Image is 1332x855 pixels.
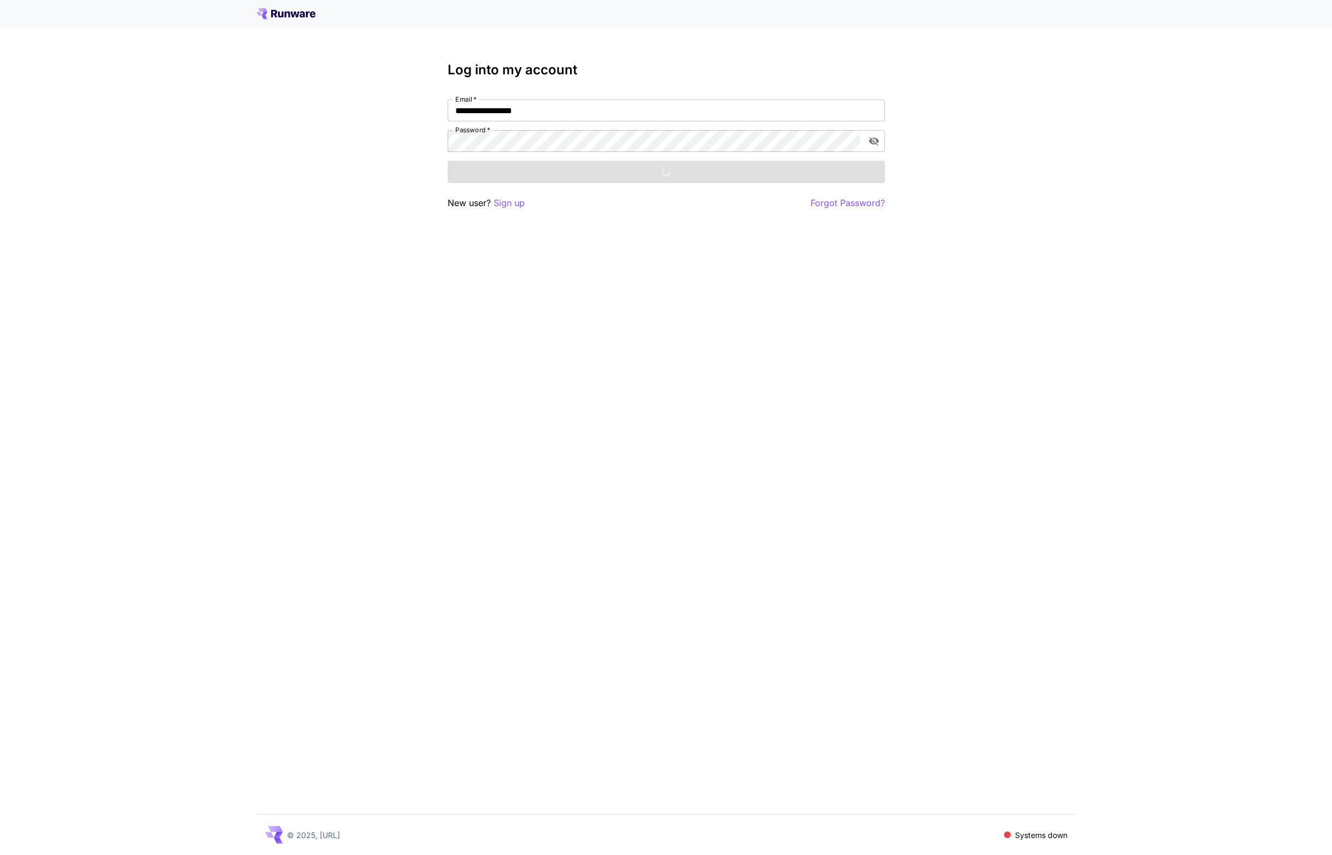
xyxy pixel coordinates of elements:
button: Sign up [494,196,525,210]
label: Password [455,125,490,134]
p: © 2025, [URL] [287,829,340,841]
button: Forgot Password? [811,196,885,210]
p: Systems down [1015,829,1067,841]
label: Email [455,95,477,104]
button: toggle password visibility [864,131,884,151]
p: New user? [448,196,525,210]
h3: Log into my account [448,62,885,78]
